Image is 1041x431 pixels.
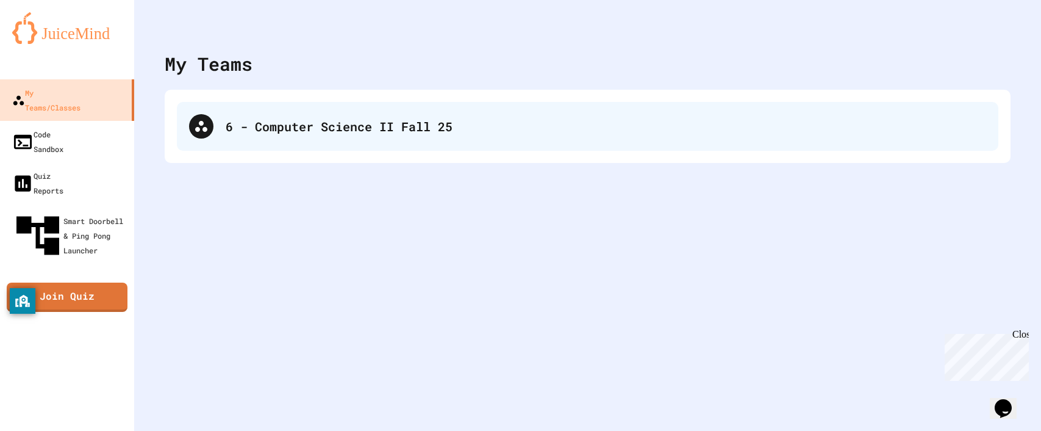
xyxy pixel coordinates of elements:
div: Quiz Reports [12,168,63,198]
img: logo-orange.svg [12,12,122,44]
div: Chat with us now!Close [5,5,84,78]
a: Join Quiz [7,283,127,312]
div: Smart Doorbell & Ping Pong Launcher [12,210,129,261]
button: privacy banner [10,288,35,314]
iframe: chat widget [940,329,1029,381]
div: My Teams/Classes [12,85,80,115]
div: 6 - Computer Science II Fall 25 [177,102,998,151]
div: 6 - Computer Science II Fall 25 [226,117,986,136]
iframe: chat widget [990,382,1029,419]
div: My Teams [165,50,252,78]
div: Code Sandbox [12,127,63,156]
